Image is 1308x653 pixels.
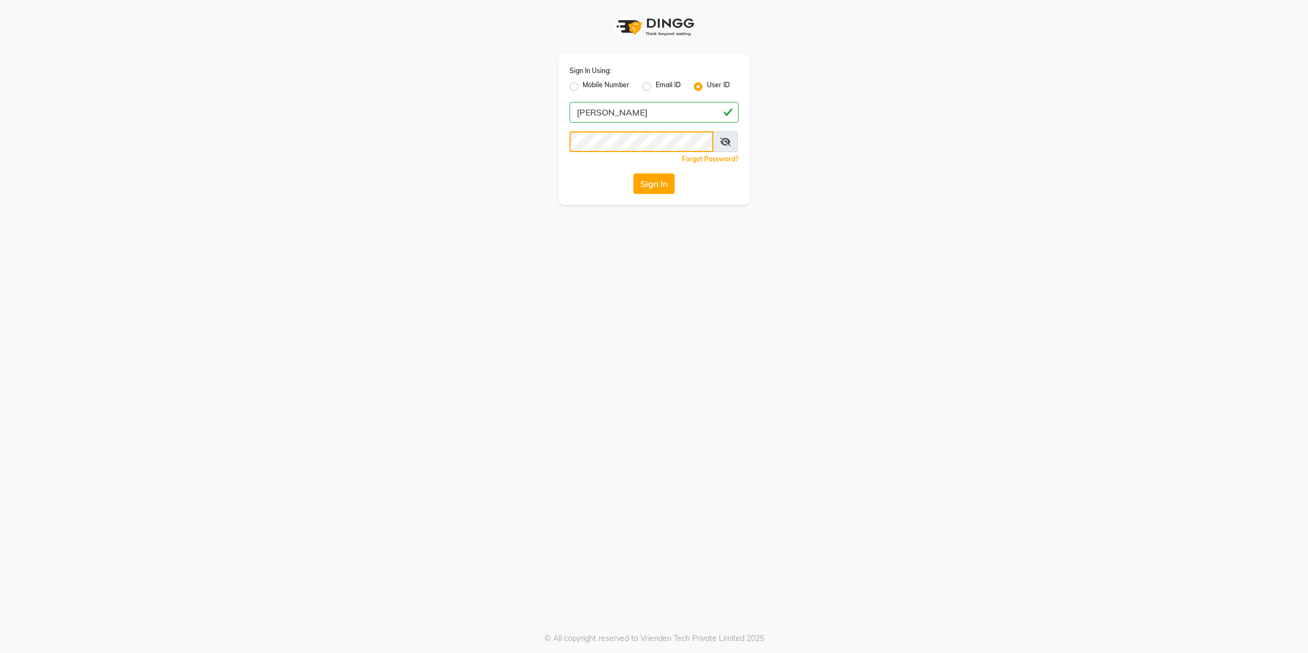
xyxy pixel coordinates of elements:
[570,102,738,123] input: Username
[656,80,681,93] label: Email ID
[570,131,713,152] input: Username
[707,80,730,93] label: User ID
[583,80,629,93] label: Mobile Number
[682,155,738,163] a: Forgot Password?
[570,66,611,76] label: Sign In Using:
[633,173,675,194] button: Sign In
[610,11,698,43] img: logo1.svg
